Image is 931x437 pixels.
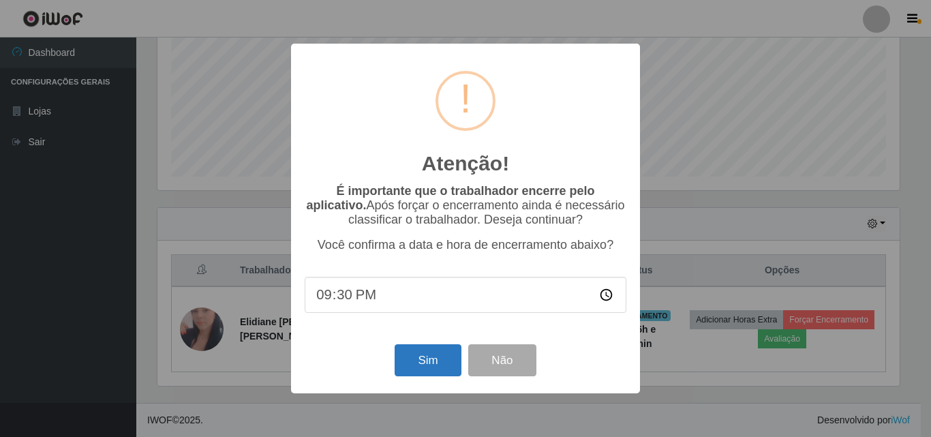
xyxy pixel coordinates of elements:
[395,344,461,376] button: Sim
[305,238,626,252] p: Você confirma a data e hora de encerramento abaixo?
[422,151,509,176] h2: Atenção!
[468,344,536,376] button: Não
[305,184,626,227] p: Após forçar o encerramento ainda é necessário classificar o trabalhador. Deseja continuar?
[306,184,594,212] b: É importante que o trabalhador encerre pelo aplicativo.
